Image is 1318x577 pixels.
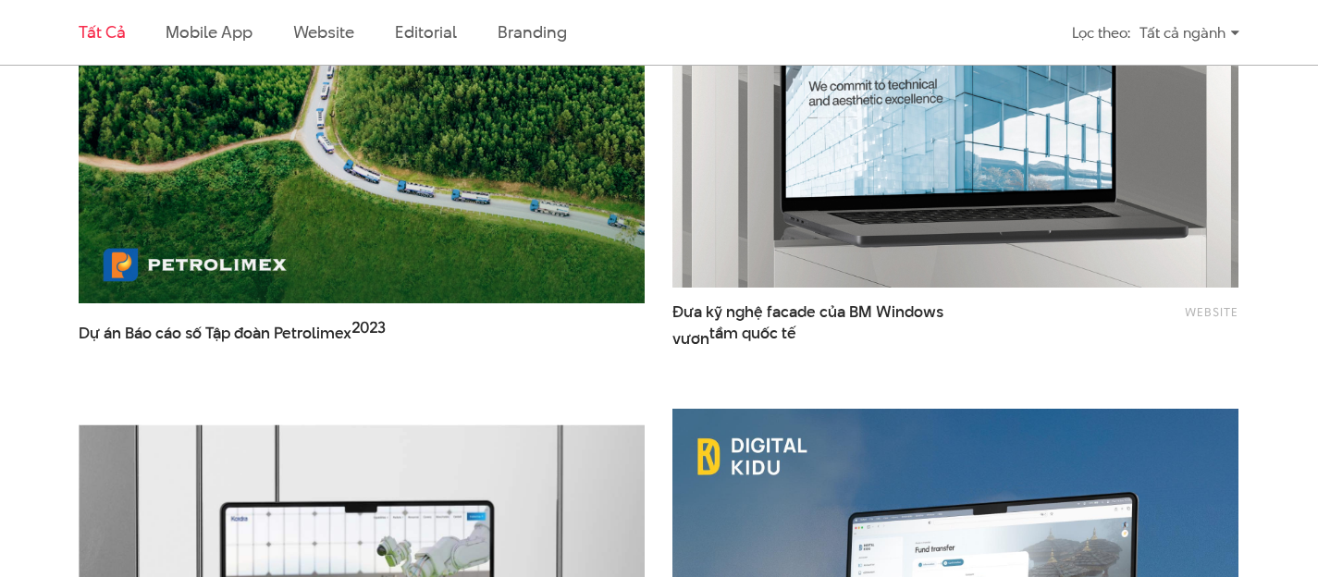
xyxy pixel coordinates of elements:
[79,20,125,43] a: Tất cả
[1139,17,1239,49] div: Tất cả ngành
[79,317,390,360] span: Dự án Báo cáo số Tập đoàn Petrolimex
[395,20,457,43] a: Editorial
[293,20,354,43] a: Website
[709,323,796,344] span: tầm quốc tế
[1072,17,1130,49] div: Lọc theo:
[1185,303,1238,320] a: Website
[672,301,984,344] a: Đưa kỹ nghệ facade của BM Windows vươntầm quốc tế
[498,20,566,43] a: Branding
[351,317,386,338] span: 2023
[166,20,252,43] a: Mobile app
[672,301,984,344] span: Đưa kỹ nghệ facade của BM Windows vươn
[79,317,390,360] a: Dự án Báo cáo số Tập đoàn Petrolimex2023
